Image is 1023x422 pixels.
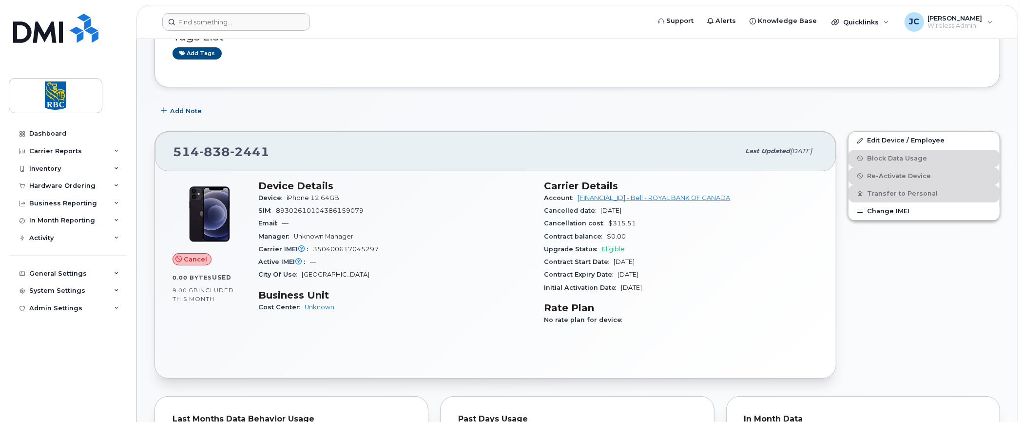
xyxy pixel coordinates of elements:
button: Change IMEI [849,202,1000,220]
div: Jenn Carlson [898,12,1000,32]
button: Block Data Usage [849,150,1000,167]
span: Support [666,16,694,26]
span: SIM [258,207,276,214]
span: Carrier IMEI [258,245,313,253]
span: Cancellation cost [544,220,609,227]
span: Email [258,220,282,227]
span: — [282,220,289,227]
span: JC [909,16,919,28]
h3: Business Unit [258,289,533,301]
span: [DATE] [614,258,635,265]
span: Quicklinks [843,18,879,26]
span: Last updated [745,147,790,155]
span: $0.00 [607,233,626,240]
h3: Device Details [258,180,533,192]
a: Support [651,11,700,31]
a: Knowledge Base [743,11,824,31]
span: 514 [173,144,270,159]
span: Cancelled date [544,207,601,214]
span: No rate plan for device [544,316,627,323]
a: Edit Device / Employee [849,132,1000,149]
span: Contract balance [544,233,607,240]
img: iPhone_12.jpg [180,185,239,243]
span: 838 [199,144,230,159]
span: Device [258,194,287,201]
span: Initial Activation Date [544,284,621,291]
a: [FINANCIAL_ID] - Bell - ROYAL BANK OF CANADA [578,194,731,201]
button: Add Note [154,102,210,120]
span: Unknown Manager [294,233,353,240]
span: 89302610104386159079 [276,207,364,214]
span: Re-Activate Device [867,172,931,180]
span: 9.00 GB [173,287,198,294]
span: Account [544,194,578,201]
a: Unknown [305,303,334,311]
span: City Of Use [258,271,302,278]
span: [GEOGRAPHIC_DATA] [302,271,369,278]
span: Alerts [715,16,736,26]
span: 0.00 Bytes [173,274,212,281]
span: $315.51 [609,220,637,227]
h3: Rate Plan [544,302,819,314]
span: [DATE] [621,284,642,291]
span: iPhone 12 64GB [287,194,339,201]
span: Cancel [184,255,207,264]
span: — [310,258,316,265]
a: Alerts [700,11,743,31]
span: 350400617045297 [313,245,379,253]
span: 2441 [230,144,270,159]
span: Wireless Admin [928,22,983,30]
span: Cost Center [258,303,305,311]
span: Knowledge Base [758,16,817,26]
span: Add Note [170,106,202,116]
span: [DATE] [790,147,812,155]
span: used [212,274,232,281]
h3: Carrier Details [544,180,819,192]
span: [PERSON_NAME] [928,14,983,22]
span: Active IMEI [258,258,310,265]
span: Contract Start Date [544,258,614,265]
span: included this month [173,286,234,302]
a: Add tags [173,47,222,60]
span: [DATE] [601,207,622,214]
button: Transfer to Personal [849,185,1000,202]
span: Manager [258,233,294,240]
span: Contract Expiry Date [544,271,618,278]
button: Re-Activate Device [849,167,1000,185]
input: Find something... [162,13,310,31]
span: Eligible [602,245,625,253]
h3: Tags List [173,31,982,43]
span: [DATE] [618,271,639,278]
span: Upgrade Status [544,245,602,253]
div: Quicklinks [825,12,896,32]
